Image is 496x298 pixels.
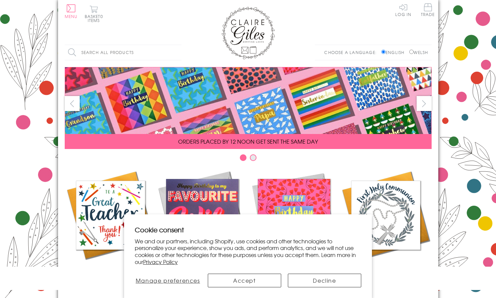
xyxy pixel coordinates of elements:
[178,137,318,145] span: ORDERS PLACED BY 12 NOON GET SENT THE SAME DAY
[65,169,156,274] a: Academic
[240,154,246,161] button: Carousel Page 1 (Current Slide)
[409,50,414,54] input: Welsh
[88,13,103,23] span: 0 items
[417,96,432,111] button: next
[324,49,380,55] p: Choose a language:
[135,225,362,234] h2: Cookie consent
[175,45,181,60] input: Search
[421,3,435,18] a: Trade
[135,274,201,287] button: Manage preferences
[395,3,411,16] a: Log In
[135,238,362,265] p: We and our partners, including Shopify, use cookies and other technologies to personalize your ex...
[85,5,103,22] button: Basket0 items
[248,169,340,274] a: Birthdays
[381,49,408,55] label: English
[65,96,80,111] button: prev
[65,13,78,19] span: Menu
[357,266,414,282] span: Communion and Confirmation
[93,266,128,274] span: Academic
[143,258,178,266] a: Privacy Policy
[156,169,248,274] a: New Releases
[340,169,432,282] a: Communion and Confirmation
[421,3,435,16] span: Trade
[65,4,78,18] button: Menu
[65,154,432,164] div: Carousel Pagination
[288,274,361,287] button: Decline
[136,276,200,284] span: Manage preferences
[221,7,275,59] img: Claire Giles Greetings Cards
[409,49,428,55] label: Welsh
[250,154,257,161] button: Carousel Page 2
[208,274,281,287] button: Accept
[381,50,386,54] input: English
[65,45,181,60] input: Search all products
